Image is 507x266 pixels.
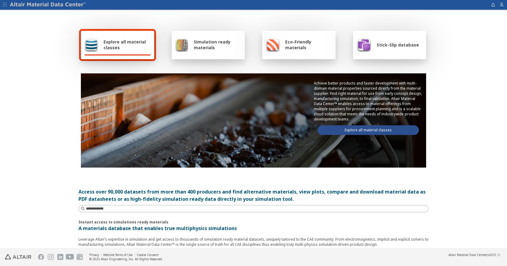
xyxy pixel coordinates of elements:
[78,237,429,247] p: Leverage Altair’s expertise in simulation and get access to thousands of simulation ready materia...
[78,188,429,203] div: Access over 90,000 datasets from more than 400 producers and find alternative materials, view plo...
[194,39,241,50] span: Simulation ready materials
[175,37,188,52] img: Simulation ready materials
[448,253,486,257] span: Altair Material Data Center
[10,2,87,8] img: Altair Material Data Center
[137,253,159,257] a: Cookie Consent
[285,39,332,50] span: Eco-Friendly materials
[314,81,422,122] p: Achieve better products and faster development with multi-domain material properties sourced dire...
[84,37,98,52] img: Explore all material classes
[104,39,151,50] span: Explore all material classes
[78,225,429,232] p: A materials database that enables true multiphysics simulations
[377,42,419,48] span: Stick-Slip database
[89,257,163,261] div: © 2025 Altair Engineering, Inc. All Rights Reserved.
[89,253,99,257] a: Privacy
[5,254,31,260] img: Altair Engineering
[103,253,132,257] a: Website Terms of Use
[78,220,429,225] p: Instant access to simulations ready materials
[357,37,371,52] img: Stick-Slip database
[448,253,500,257] div: (v2025.1)
[317,125,419,135] a: Explore all material classes
[266,37,280,52] img: Eco-Friendly materials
